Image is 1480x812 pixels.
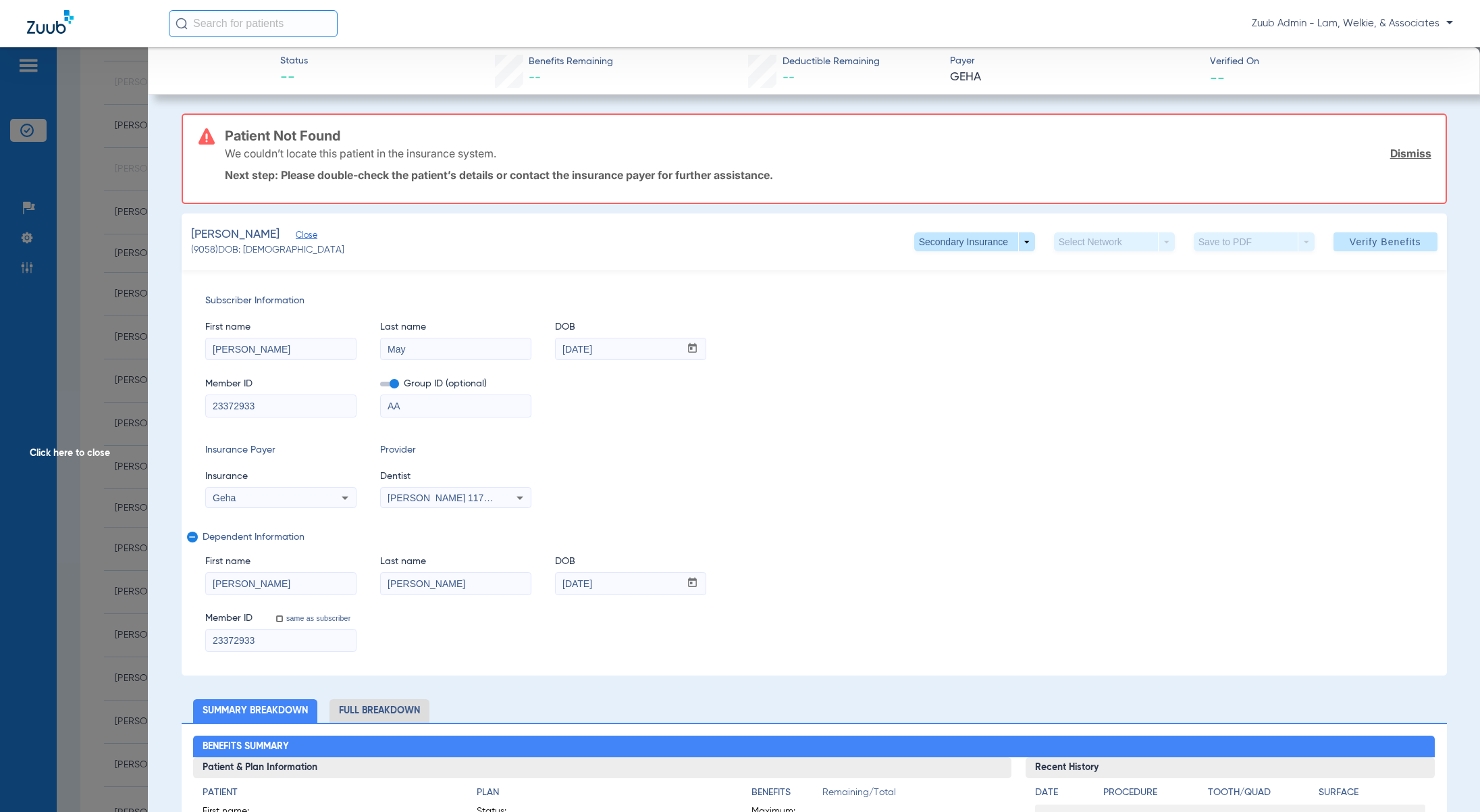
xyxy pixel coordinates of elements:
button: Secondary Insurance [914,232,1035,251]
app-breakdown-title: Surface [1319,786,1425,805]
span: Provider [380,443,531,457]
h4: Procedure [1103,786,1203,800]
h3: Recent History [1026,757,1435,779]
span: Subscriber Information [205,294,1423,308]
button: Verify Benefits [1333,232,1437,251]
span: Status [280,54,308,68]
mat-icon: remove [187,532,195,548]
h4: Patient [203,786,453,800]
span: Last name [380,555,531,569]
p: Next step: Please double-check the patient’s details or contact the insurance payer for further a... [225,168,1431,182]
span: Last name [380,320,531,334]
span: Dependent Information [203,532,1421,542]
span: Close [296,230,308,243]
span: GEHA [950,69,1198,86]
span: Geha [213,492,236,503]
p: We couldn’t locate this patient in the insurance system. [225,147,496,160]
h4: Surface [1319,786,1425,800]
h4: Plan [477,786,727,800]
h3: Patient & Plan Information [193,757,1011,779]
li: Full Breakdown [329,699,429,723]
span: Group ID (optional) [380,377,531,391]
span: Insurance Payer [205,443,356,457]
img: Search Icon [176,18,188,30]
span: Member ID [205,611,253,626]
a: Dismiss [1390,147,1431,160]
span: First name [205,320,356,334]
img: error-icon [199,128,215,145]
span: Deductible Remaining [783,55,880,69]
h4: Benefits [751,786,822,800]
span: -- [280,69,308,88]
span: (9058) DOB: [DEMOGRAPHIC_DATA] [191,243,344,257]
label: same as subscriber [284,613,351,623]
img: Zuub Logo [27,10,74,34]
span: -- [783,72,795,84]
span: Dentist [380,470,531,484]
span: -- [529,72,541,84]
input: Search for patients [169,10,338,37]
app-breakdown-title: Date [1035,786,1092,805]
span: Zuub Admin - Lam, Welkie, & Associates [1252,17,1453,30]
span: Payer [950,54,1198,68]
li: Summary Breakdown [193,699,317,723]
app-breakdown-title: Benefits [751,786,822,805]
span: [PERSON_NAME] [191,226,280,243]
h3: Patient Not Found [225,129,1431,143]
h4: Tooth/Quad [1208,786,1315,800]
h4: Date [1035,786,1092,800]
span: Verified On [1210,55,1458,69]
span: Insurance [205,470,356,484]
app-breakdown-title: Procedure [1103,786,1203,805]
iframe: Chat Widget [1412,747,1480,812]
span: DOB [555,555,706,569]
span: [PERSON_NAME] 1174906317 [388,492,521,503]
span: -- [1210,70,1225,84]
span: Member ID [205,377,356,391]
span: DOB [555,320,706,334]
button: Open calendar [679,573,706,594]
span: Benefits Remaining [529,55,613,69]
span: Verify Benefits [1350,236,1421,247]
h2: Benefits Summary [193,736,1435,757]
button: Open calendar [679,338,706,360]
app-breakdown-title: Tooth/Quad [1208,786,1315,805]
span: Remaining/Total [822,786,1002,805]
span: First name [205,555,356,569]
